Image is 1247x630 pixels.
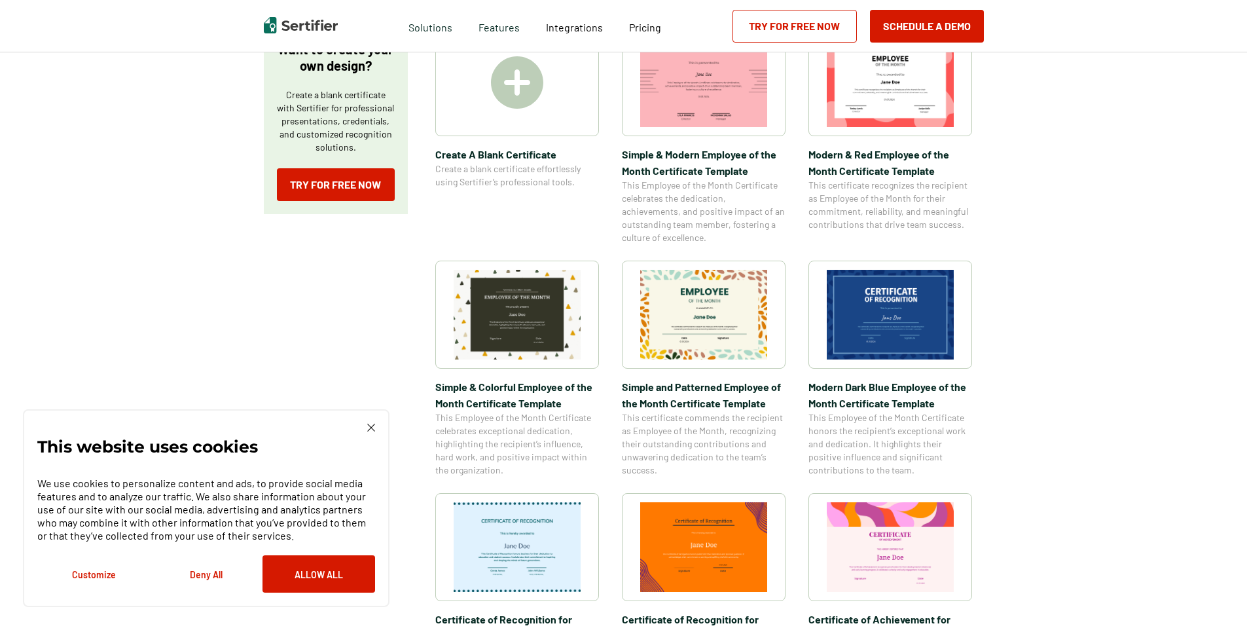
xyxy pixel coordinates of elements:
span: Create A Blank Certificate [435,146,599,162]
img: Certificate of Achievement for Preschool Template [827,502,954,592]
span: Create a blank certificate effortlessly using Sertifier’s professional tools. [435,162,599,189]
p: Create a blank certificate with Sertifier for professional presentations, credentials, and custom... [277,88,395,154]
img: Modern Dark Blue Employee of the Month Certificate Template [827,270,954,360]
a: Pricing [629,18,661,34]
span: This Employee of the Month Certificate celebrates exceptional dedication, highlighting the recipi... [435,411,599,477]
p: Want to create your own design? [277,41,395,74]
a: Simple & Modern Employee of the Month Certificate TemplateSimple & Modern Employee of the Month C... [622,28,786,244]
a: Try for Free Now [732,10,857,43]
img: Cookie Popup Close [367,424,375,432]
img: Create A Blank Certificate [491,56,543,109]
img: Modern & Red Employee of the Month Certificate Template [827,37,954,127]
img: Certificate of Recognition for Pastor [640,502,767,592]
span: Modern & Red Employee of the Month Certificate Template [808,146,972,179]
img: Sertifier | Digital Credentialing Platform [264,17,338,33]
span: Simple & Colorful Employee of the Month Certificate Template [435,379,599,411]
span: Integrations [546,21,603,33]
img: Certificate of Recognition for Teachers Template [454,502,581,592]
a: Try for Free Now [277,168,395,201]
button: Customize [37,555,150,593]
button: Deny All [150,555,262,593]
span: Solutions [408,18,452,34]
span: This certificate recognizes the recipient as Employee of the Month for their commitment, reliabil... [808,179,972,231]
span: Modern Dark Blue Employee of the Month Certificate Template [808,379,972,411]
p: This website uses cookies [37,440,258,453]
img: Simple & Colorful Employee of the Month Certificate Template [454,270,581,360]
span: Pricing [629,21,661,33]
button: Schedule a Demo [870,10,984,43]
a: Integrations [546,18,603,34]
span: Simple & Modern Employee of the Month Certificate Template [622,146,786,179]
span: This Employee of the Month Certificate celebrates the dedication, achievements, and positive impa... [622,179,786,244]
img: Simple and Patterned Employee of the Month Certificate Template [640,270,767,360]
button: Allow All [262,555,375,593]
p: We use cookies to personalize content and ads, to provide social media features and to analyze ou... [37,477,375,542]
span: This Employee of the Month Certificate honors the recipient’s exceptional work and dedication. It... [808,411,972,477]
span: Features [479,18,520,34]
a: Modern Dark Blue Employee of the Month Certificate TemplateModern Dark Blue Employee of the Month... [808,261,972,477]
span: This certificate commends the recipient as Employee of the Month, recognizing their outstanding c... [622,411,786,477]
img: Simple & Modern Employee of the Month Certificate Template [640,37,767,127]
a: Simple and Patterned Employee of the Month Certificate TemplateSimple and Patterned Employee of t... [622,261,786,477]
a: Simple & Colorful Employee of the Month Certificate TemplateSimple & Colorful Employee of the Mon... [435,261,599,477]
span: Simple and Patterned Employee of the Month Certificate Template [622,379,786,411]
a: Modern & Red Employee of the Month Certificate TemplateModern & Red Employee of the Month Certifi... [808,28,972,244]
